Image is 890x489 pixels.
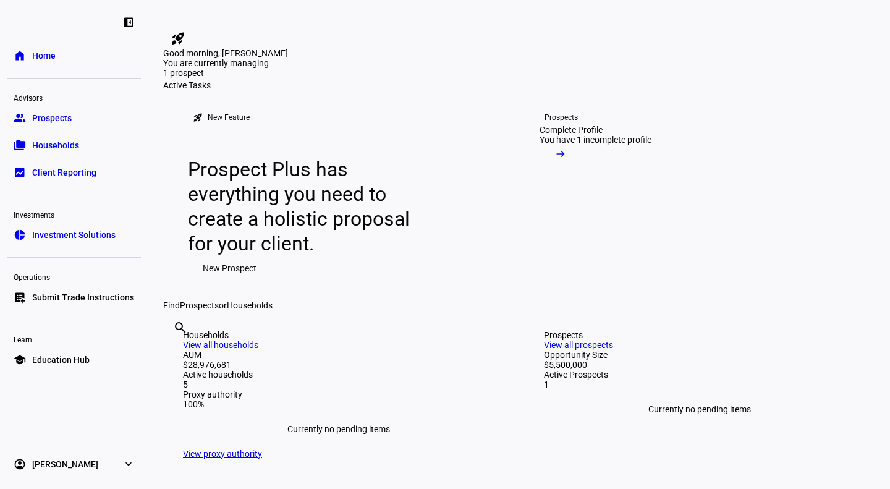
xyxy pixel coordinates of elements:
[544,370,855,380] div: Active Prospects
[188,157,430,256] div: Prospect Plus has everything you need to create a holistic proposal for your client.
[540,135,651,145] div: You have 1 incomplete profile
[7,268,141,285] div: Operations
[14,49,26,62] eth-mat-symbol: home
[183,409,494,449] div: Currently no pending items
[183,340,258,350] a: View all households
[14,139,26,151] eth-mat-symbol: folder_copy
[32,112,72,124] span: Prospects
[163,300,875,310] div: Find or
[183,360,494,370] div: $28,976,681
[7,43,141,68] a: homeHome
[7,330,141,347] div: Learn
[163,58,269,68] span: You are currently managing
[32,291,134,304] span: Submit Trade Instructions
[171,31,185,46] mat-icon: rocket_launch
[544,330,855,340] div: Prospects
[183,449,262,459] a: View proxy authority
[122,458,135,470] eth-mat-symbol: expand_more
[544,389,855,429] div: Currently no pending items
[7,223,141,247] a: pie_chartInvestment Solutions
[183,370,494,380] div: Active households
[32,166,96,179] span: Client Reporting
[554,148,567,160] mat-icon: arrow_right_alt
[183,380,494,389] div: 5
[545,113,578,122] div: Prospects
[32,139,79,151] span: Households
[173,320,188,335] mat-icon: search
[163,80,875,90] div: Active Tasks
[14,112,26,124] eth-mat-symbol: group
[163,68,287,78] div: 1 prospect
[540,125,603,135] div: Complete Profile
[7,106,141,130] a: groupProspects
[544,350,855,360] div: Opportunity Size
[32,49,56,62] span: Home
[183,330,494,340] div: Households
[173,337,176,352] input: Enter name of prospect or household
[14,229,26,241] eth-mat-symbol: pie_chart
[544,380,855,389] div: 1
[32,229,116,241] span: Investment Solutions
[14,458,26,470] eth-mat-symbol: account_circle
[544,340,613,350] a: View all prospects
[7,205,141,223] div: Investments
[208,113,250,122] div: New Feature
[183,399,494,409] div: 100%
[544,360,855,370] div: $5,500,000
[32,354,90,366] span: Education Hub
[7,160,141,185] a: bid_landscapeClient Reporting
[14,354,26,366] eth-mat-symbol: school
[183,350,494,360] div: AUM
[32,458,98,470] span: [PERSON_NAME]
[203,256,256,281] span: New Prospect
[7,133,141,158] a: folder_copyHouseholds
[163,48,875,58] div: Good morning, [PERSON_NAME]
[188,256,271,281] button: New Prospect
[14,291,26,304] eth-mat-symbol: list_alt_add
[14,166,26,179] eth-mat-symbol: bid_landscape
[193,113,203,122] mat-icon: rocket_launch
[520,90,686,300] a: ProspectsComplete ProfileYou have 1 incomplete profile
[7,88,141,106] div: Advisors
[183,389,494,399] div: Proxy authority
[227,300,273,310] span: Households
[180,300,219,310] span: Prospects
[122,16,135,28] eth-mat-symbol: left_panel_close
